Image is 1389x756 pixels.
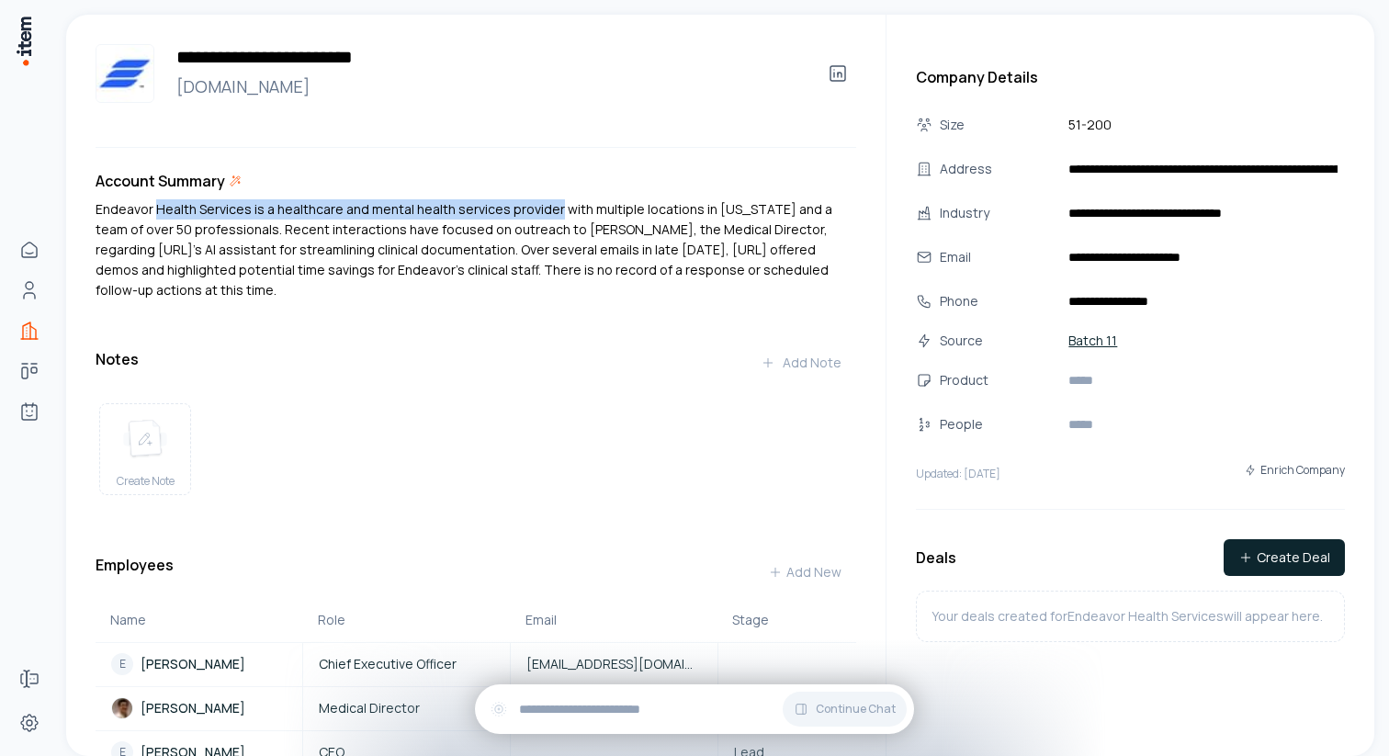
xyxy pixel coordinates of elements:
button: Add Note [746,344,856,381]
img: create note [123,419,167,459]
p: Updated: [DATE] [916,467,1000,481]
a: Companies [11,312,48,349]
a: Settings [11,705,48,741]
a: People [11,272,48,309]
p: Your deals created for Endeavor Health Services will appear here. [932,606,1323,626]
img: Sanjay Gupta [111,697,133,719]
a: Batch 11 [1061,328,1124,353]
span: Create Note [117,474,175,489]
a: Medical Director [304,699,509,717]
span: Chief Executive Officer [319,655,457,673]
div: People [940,414,1057,434]
h3: Company Details [916,66,1345,88]
a: Home [11,231,48,268]
a: [EMAIL_ADDRESS][DOMAIN_NAME] [512,655,717,673]
span: [EMAIL_ADDRESS][DOMAIN_NAME] [526,655,702,673]
div: Add Note [761,354,841,372]
div: Industry [940,203,1057,223]
p: Endeavor Health Services is a healthcare and mental health services provider with multiple locati... [96,199,856,300]
h3: Employees [96,554,174,591]
p: [PERSON_NAME] [141,655,245,673]
div: Product [940,370,1057,390]
p: [PERSON_NAME] [141,699,245,717]
h3: Account Summary [96,170,225,192]
button: Enrich Company [1244,454,1345,487]
a: Sanjay Gupta[PERSON_NAME] [96,697,301,719]
span: Continue Chat [816,702,896,717]
div: Size [940,115,1057,135]
div: Role [318,611,496,629]
div: Source [940,331,1057,351]
div: Phone [940,291,1057,311]
h3: Notes [96,348,139,370]
button: Add New [753,554,856,591]
a: Agents [11,393,48,430]
div: Address [940,159,1057,179]
div: Email [525,611,704,629]
span: Medical Director [319,699,420,717]
a: [DOMAIN_NAME] [169,73,805,99]
div: Email [940,247,1057,267]
div: Stage [732,611,841,629]
button: create noteCreate Note [99,403,191,495]
a: Forms [11,660,48,697]
button: Create Deal [1224,539,1345,576]
div: Name [110,611,288,629]
div: Continue Chat [475,684,914,734]
h3: Deals [916,547,956,569]
a: Chief Executive Officer [304,655,509,673]
button: Continue Chat [783,692,907,727]
a: E[PERSON_NAME] [96,653,301,675]
div: E [111,653,133,675]
img: Endeavor Health Services [96,44,154,103]
a: Deals [11,353,48,389]
img: Item Brain Logo [15,15,33,67]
